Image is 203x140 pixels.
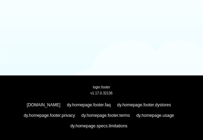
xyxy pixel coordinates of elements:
[67,102,111,107] a: dy.homepage.footer.faq
[90,91,112,95] span: v1.17.0.32136
[82,113,130,118] a: dy.homepage.footer.terms
[24,113,75,118] a: dy.homepage.footer.privacy
[93,85,110,89] span: login.footer
[117,102,171,107] a: dy.homepage.footer.dystores
[27,102,61,107] a: [DOMAIN_NAME]
[136,113,174,118] a: dy.homepage.usage
[70,124,127,128] a: dy.homepage.specs.limitations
